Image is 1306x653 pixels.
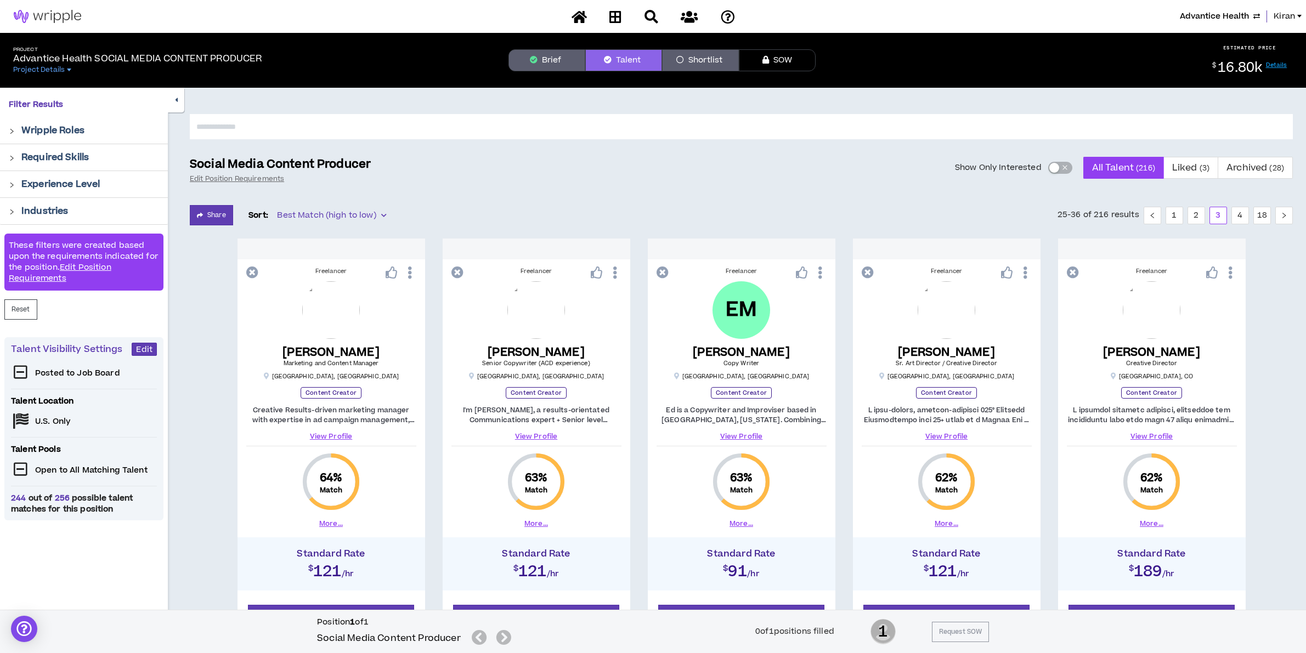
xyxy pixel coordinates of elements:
span: Copy Writer [723,359,759,367]
button: Invite To Propose(candidate will be contacted to review brief) [1068,605,1235,636]
button: left [1144,207,1161,224]
span: 256 [52,492,72,504]
p: Advantice Health SOCIAL MEDIA CONTENT PRODUCER [13,52,262,65]
p: Industries [21,205,68,218]
div: Freelancer [1067,267,1237,276]
a: View Profile [451,431,621,441]
small: ( 216 ) [1136,163,1155,173]
button: Share [190,205,233,225]
span: Kiran [1274,10,1295,22]
p: Talent Visibility Settings [11,343,132,356]
a: View Profile [1067,431,1237,441]
span: /hr [747,569,760,580]
p: Posted to Job Board [35,368,120,379]
span: Marketing and Content Manager [284,359,379,367]
button: Talent [585,49,662,71]
h5: [PERSON_NAME] [282,345,380,359]
span: /hr [547,569,559,580]
span: 63 % [525,470,547,486]
button: right [1275,207,1293,224]
span: Sr. Art Director / Creative Director [896,359,997,367]
a: 3 [1210,207,1226,224]
button: Advantice Health [1180,10,1260,22]
p: I'm [PERSON_NAME], a results-orientated Communications expert + Senior level Copywriter/ACD with ... [451,405,621,425]
li: 3 [1209,207,1227,224]
span: right [9,155,15,161]
p: Content Creator [916,387,977,399]
sup: $ [1212,61,1216,70]
h2: $121 [858,559,1035,579]
p: Sort: [248,209,269,222]
span: right [1281,212,1287,219]
span: 64 % [320,470,342,486]
a: View Profile [246,431,416,441]
h2: $121 [243,559,420,579]
p: L ipsumdol sitametc adipisci, elitseddoe tem incididuntu labo etdo magn 47 aliqu enimadmin, venia... [1067,405,1237,425]
img: b4dlRoGqhQyXOVkv31G2bQriQbxRAJuIewxEVBzG.png [1123,281,1180,339]
li: 1 [1166,207,1183,224]
p: ESTIMATED PRICE [1223,44,1276,51]
p: Creative Results-driven marketing manager with expertise in ad campaign management, social media ... [246,405,416,425]
p: [GEOGRAPHIC_DATA] , [GEOGRAPHIC_DATA] [263,372,399,381]
button: Invite To Propose(candidate will be contacted to review brief) [453,605,620,636]
span: 16.80k [1218,58,1262,77]
a: Edit Position Requirements [9,262,111,284]
h6: Position of 1 [317,617,516,628]
p: [GEOGRAPHIC_DATA] , [GEOGRAPHIC_DATA] [879,372,1015,381]
button: Shortlist [662,49,739,71]
span: /hr [1162,569,1175,580]
span: Show Only Interested [955,162,1042,173]
li: 25-36 of 216 results [1058,207,1139,224]
span: All Talent [1092,155,1155,181]
div: EM [726,300,756,320]
p: [GEOGRAPHIC_DATA] , CO [1110,372,1193,381]
h5: [PERSON_NAME] [693,345,790,359]
div: Open Intercom Messenger [11,616,37,642]
div: Freelancer [657,267,827,276]
a: 4 [1232,207,1248,224]
small: Match [730,486,753,495]
span: Best Match (high to low) [277,207,386,224]
button: Invite To Propose(candidate will be contacted to review brief) [863,605,1030,636]
a: 1 [1166,207,1183,224]
a: Edit Position Requirements [190,174,284,183]
h5: Project [13,47,262,53]
h5: [PERSON_NAME] [896,345,997,359]
small: ( 3 ) [1200,163,1209,173]
div: Edward M. [713,281,770,339]
h5: Social Media Content Producer [317,632,461,645]
div: 0 of 1 positions filled [755,626,834,638]
h4: Standard Rate [858,548,1035,559]
span: 1 [870,618,896,645]
span: 62 % [1140,470,1163,486]
img: 4WDlvi4xoA1RvdhhZ8TEQBv9Tj4LsnBjxwOIR5Yy.png [302,281,360,339]
b: 1 [350,616,355,628]
h4: Standard Rate [653,548,830,559]
h2: $121 [448,559,625,579]
button: Invite To Propose(candidate will be contacted to review brief) [248,605,415,636]
p: Content Creator [711,387,772,399]
small: Match [525,486,548,495]
button: Brief [508,49,585,71]
span: /hr [342,569,354,580]
span: right [9,209,15,215]
h2: $189 [1064,559,1240,579]
a: Details [1266,61,1287,69]
a: 18 [1254,207,1270,224]
h5: [PERSON_NAME] [1103,345,1200,359]
span: 62 % [935,470,958,486]
p: L ipsu-dolors, ametcon-adipisci 025° Elitsedd Eiusmodtempo inci 25+ utlab et d Magnaa Eni & Admin... [862,405,1032,425]
span: right [9,128,15,134]
button: More... [935,519,958,529]
span: Creative Director [1126,359,1177,367]
p: Filter Results [9,99,159,111]
span: Project Details [13,65,65,74]
button: More... [730,519,753,529]
div: Freelancer [862,267,1032,276]
button: Request SOW [932,622,989,642]
div: Freelancer [246,267,416,276]
a: View Profile [862,431,1032,441]
span: Liked [1172,155,1209,181]
li: Next Page [1275,207,1293,224]
small: Match [1140,486,1163,495]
